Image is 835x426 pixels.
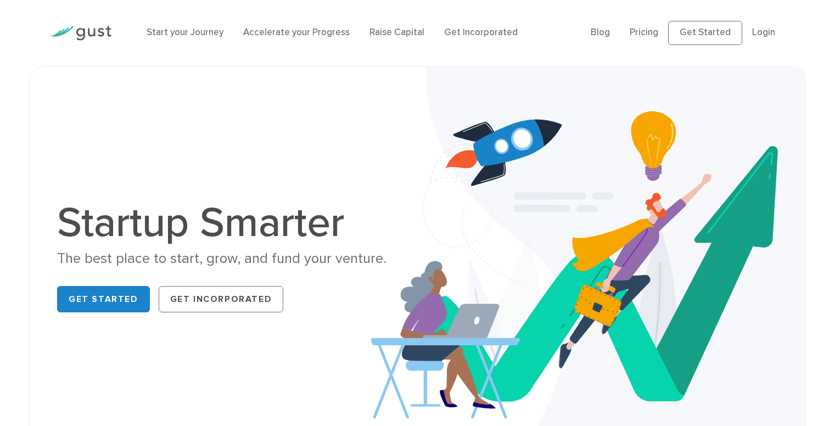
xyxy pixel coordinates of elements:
a: Accelerate your Progress [243,27,350,38]
a: Pricing [630,27,658,38]
a: Get Started [57,286,150,312]
a: Login [752,27,775,38]
a: Start your Journey [147,27,223,38]
a: Raise Capital [369,27,424,38]
a: Get Started [668,21,742,45]
a: Get Incorporated [159,286,284,312]
h1: Startup Smarter [57,202,409,244]
a: Get Incorporated [444,27,518,38]
a: Blog [591,27,610,38]
div: The best place to start, grow, and fund your venture. [57,249,409,268]
img: Gust Logo [50,26,111,41]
